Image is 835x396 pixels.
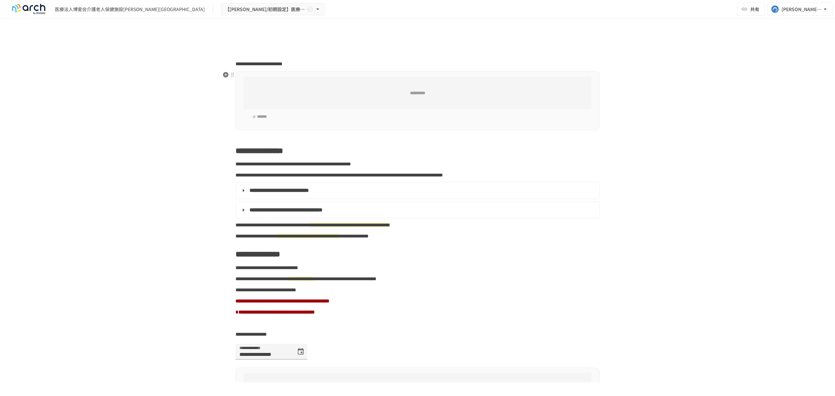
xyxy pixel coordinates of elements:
[782,5,822,13] div: [PERSON_NAME][EMAIL_ADDRESS][DOMAIN_NAME]
[750,6,759,13] span: 共有
[737,3,765,16] button: 共有
[225,5,305,13] span: 【[PERSON_NAME]/初期設定】医療法人博愛会介護老人保健施設[PERSON_NAME]園 様_初期設定サポート
[8,4,50,14] img: logo-default@2x-9cf2c760.svg
[294,345,307,358] button: Choose date, selected date is 2025年9月8日
[767,3,832,16] button: [PERSON_NAME][EMAIL_ADDRESS][DOMAIN_NAME]
[221,3,325,16] button: 【[PERSON_NAME]/初期設定】医療法人博愛会介護老人保健施設[PERSON_NAME]園 様_初期設定サポート
[55,6,205,13] div: 医療法人博愛会介護老人保健施設[PERSON_NAME][GEOGRAPHIC_DATA]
